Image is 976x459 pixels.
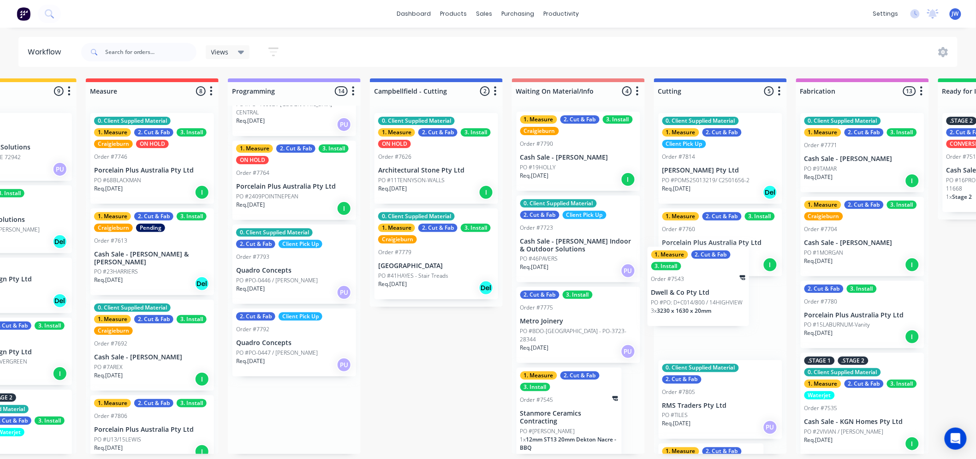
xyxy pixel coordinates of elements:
span: 8 [196,86,206,96]
div: sales [472,7,497,21]
span: 5 [764,86,774,96]
span: 2 [480,86,490,96]
div: settings [869,7,903,21]
input: Enter column name… [374,86,465,96]
input: Search for orders... [105,43,196,61]
div: Open Intercom Messenger [945,428,967,450]
div: Workflow [28,47,65,58]
input: Enter column name… [800,86,891,96]
input: Enter column name… [516,86,607,96]
span: JW [952,10,959,18]
span: 13 [903,86,916,96]
div: productivity [539,7,584,21]
span: Views [211,47,229,57]
input: Enter column name… [90,86,181,96]
a: dashboard [393,7,436,21]
input: Enter column name… [658,86,749,96]
span: 4 [622,86,632,96]
div: products [436,7,472,21]
span: 9 [54,86,64,96]
img: Factory [17,7,30,21]
input: Enter column name… [232,86,323,96]
div: purchasing [497,7,539,21]
span: 14 [335,86,348,96]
